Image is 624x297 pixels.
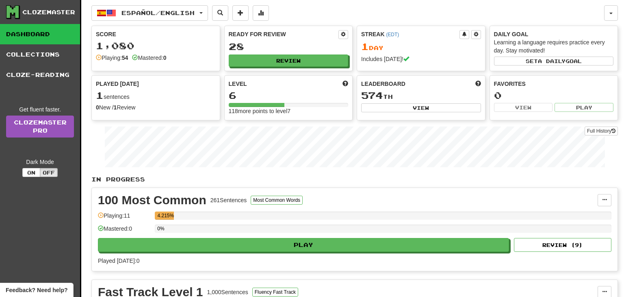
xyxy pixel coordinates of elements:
[361,80,405,88] span: Leaderboard
[494,90,614,100] div: 0
[210,196,247,204] div: 261 Sentences
[96,90,104,101] span: 1
[232,5,249,21] button: Add sentence to collection
[96,103,216,111] div: New / Review
[538,58,565,64] span: a daily
[22,8,75,16] div: Clozemaster
[229,80,247,88] span: Level
[91,175,618,183] p: In Progress
[494,80,614,88] div: Favorites
[6,116,74,138] a: ClozemasterPro
[6,105,74,114] div: Get fluent faster.
[96,90,216,101] div: sentences
[252,288,298,297] button: Fluency Fast Track
[494,57,614,66] button: Seta dailygoal
[132,54,166,62] div: Mastered:
[98,225,151,238] div: Mastered: 0
[585,127,618,135] button: Full History
[494,38,614,55] div: Learning a language requires practice every day. Stay motivated!
[361,41,369,52] span: 1
[361,90,481,101] div: th
[361,55,481,63] div: Includes [DATE]!
[122,55,128,61] strong: 54
[96,30,216,38] div: Score
[342,80,348,88] span: Score more points to level up
[22,168,40,177] button: On
[253,5,269,21] button: More stats
[229,55,349,67] button: Review
[361,103,481,112] button: View
[207,288,248,296] div: 1,000 Sentences
[6,286,67,294] span: Open feedback widget
[98,194,206,206] div: 100 Most Common
[494,30,614,38] div: Daily Goal
[96,80,139,88] span: Played [DATE]
[163,55,167,61] strong: 0
[98,238,509,252] button: Play
[96,54,128,62] div: Playing:
[229,30,339,38] div: Ready for Review
[361,30,459,38] div: Streak
[98,212,151,225] div: Playing: 11
[555,103,613,112] button: Play
[361,90,383,101] span: 574
[361,41,481,52] div: Day
[91,5,208,21] button: Español/English
[229,90,349,100] div: 6
[475,80,481,88] span: This week in points, UTC
[121,9,195,16] span: Español / English
[114,104,117,111] strong: 1
[514,238,611,252] button: Review (9)
[494,103,553,112] button: View
[386,32,399,37] a: (EDT)
[212,5,228,21] button: Search sentences
[96,104,99,111] strong: 0
[98,258,139,264] span: Played [DATE]: 0
[229,107,349,115] div: 118 more points to level 7
[157,212,174,220] div: 4.215%
[229,41,349,52] div: 28
[251,196,303,205] button: Most Common Words
[96,41,216,51] div: 1,080
[6,158,74,166] div: Dark Mode
[40,168,58,177] button: Off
